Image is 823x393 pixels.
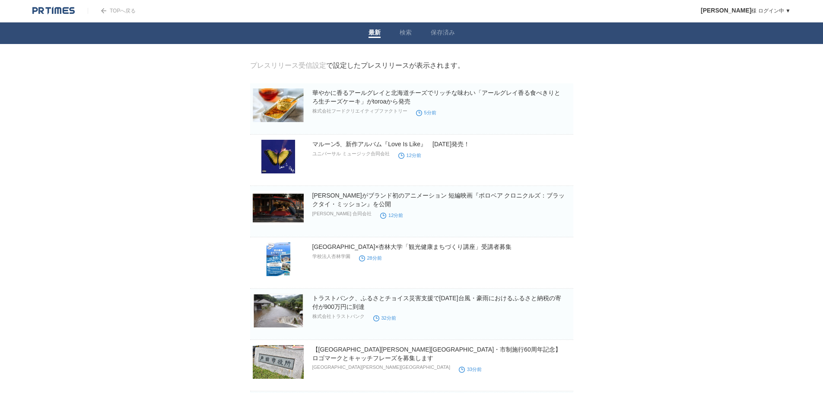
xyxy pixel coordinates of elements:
a: 【[GEOGRAPHIC_DATA][PERSON_NAME][GEOGRAPHIC_DATA]・市制施行60周年記念】ロゴマークとキャッチフレーズを募集します [312,346,561,362]
a: マルーン5、新作アルバム『Love Is Like』 [DATE]発売！ [312,141,470,148]
a: [PERSON_NAME]がブランド初のアニメーション 短編映画『ポロベア クロニクルズ：ブラックタイ・ミッション』を公開 [312,192,565,208]
img: 【埼玉県戸田市・市制施行60周年記念】ロゴマークとキャッチフレーズを募集します [253,345,304,379]
div: で設定したプレスリリースが表示されます。 [250,61,464,70]
a: [PERSON_NAME]様 ログイン中 ▼ [701,8,791,14]
p: [PERSON_NAME] 合同会社 [312,211,372,217]
a: [GEOGRAPHIC_DATA]×杏林大学「観光健康まちづくり講座」受講者募集 [312,243,512,250]
img: 華やかに香るアールグレイと北海道チーズでリッチな味わい「アールグレイ香る食べきりとろ生チーズケーキ」がtoroaから発売 [253,88,304,122]
p: 株式会社フードクリエイティブファクトリー [312,108,407,114]
a: 保存済み [431,29,455,38]
a: トラストバンク、ふるさとチョイス災害支援で[DATE]台風・豪雨におけるふるさと納税の寄付が900万円に到達 [312,295,561,310]
time: 32分前 [373,315,396,321]
a: 検索 [400,29,412,38]
span: [PERSON_NAME] [701,7,751,14]
p: 株式会社トラストバンク [312,313,365,320]
p: 学校法人杏林学園 [312,253,350,260]
a: プレスリリース受信設定 [250,62,326,69]
img: マルーン5、新作アルバム『Love Is Like』 8月15日（金）発売！ [253,140,304,173]
time: 5分前 [416,110,436,115]
p: ユニバーサル ミュージック合同会社 [312,151,390,157]
img: 東伊豆町×杏林大学「観光健康まちづくり講座」受講者募集 [253,242,304,276]
a: TOPへ戻る [88,8,136,14]
a: 最新 [369,29,381,38]
time: 28分前 [359,255,382,261]
a: 華やかに香るアールグレイと北海道チーズでリッチな味わい「アールグレイ香る食べきりとろ生チーズケーキ」がtoroaから発売 [312,89,560,105]
time: 33分前 [459,367,482,372]
img: logo.png [32,6,75,15]
img: ラルフ ローレンがブランド初のアニメーション 短編映画『ポロベア クロニクルズ：ブラックタイ・ミッション』を公開 [253,191,304,225]
time: 12分前 [398,153,421,158]
img: arrow.png [101,8,106,13]
img: トラストバンク、ふるさとチョイス災害支援で令和7年台風・豪雨におけるふるさと納税の寄付が900万円に到達 [253,294,304,327]
p: [GEOGRAPHIC_DATA][PERSON_NAME][GEOGRAPHIC_DATA] [312,365,450,370]
time: 12分前 [380,213,403,218]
